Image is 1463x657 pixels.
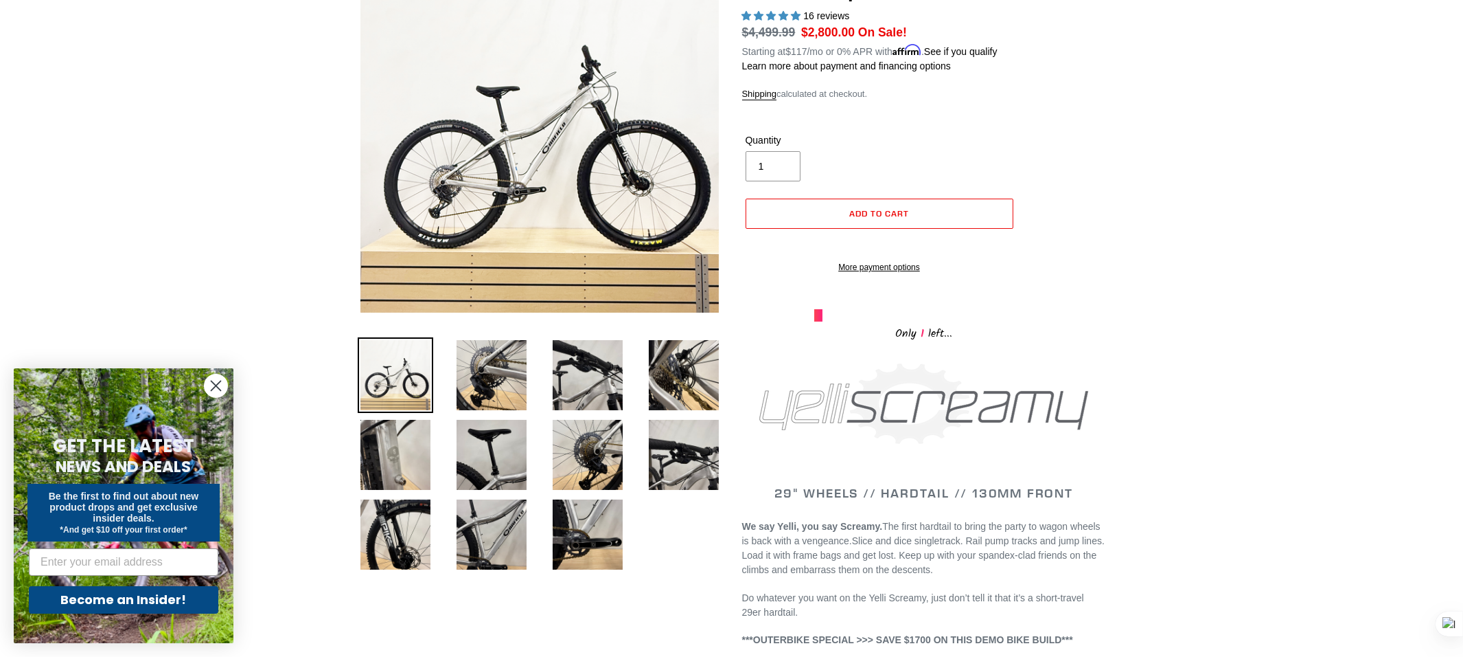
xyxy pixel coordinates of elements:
[849,208,909,219] span: Add to cart
[358,337,433,413] img: Load image into Gallery viewer, DEMO BIKE: YELLI SCREAMY - Raw - SM (Complete Bike) #41 LIKE NEW
[454,337,529,413] img: Load image into Gallery viewer, DEMO BIKE: YELLI SCREAMY - Raw - SM (Complete Bike) #41 LIKE NEW
[29,548,218,576] input: Enter your email address
[550,417,625,493] img: Load image into Gallery viewer, DEMO BIKE: YELLI SCREAMY - Raw - SM (Complete Bike) #41 LIKE NEW
[742,25,796,39] s: $4,499.99
[742,41,998,59] p: Starting at /mo or 0% APR with .
[858,23,907,41] span: On Sale!
[358,497,433,572] img: Load image into Gallery viewer, DEMO BIKE: YELLI SCREAMY - Raw - SM (Complete Bike) #41 LIKE NEW
[742,520,1106,577] p: Slice and dice singletrack. Rail pump tracks and jump lines. Load it with frame bags and get lost...
[924,46,998,57] a: See if you qualify - Learn more about Affirm Financing (opens in modal)
[742,60,951,71] a: Learn more about payment and financing options
[814,322,1034,343] div: Only left...
[803,10,849,21] span: 16 reviews
[746,133,876,148] label: Quantity
[550,337,625,413] img: Load image into Gallery viewer, DEMO BIKE: YELLI SCREAMY - Raw - SM (Complete Bike) #41 LIKE NEW
[49,491,199,524] span: Be the first to find out about new product drops and get exclusive insider deals.
[742,89,777,100] a: Shipping
[742,521,1101,546] span: The first hardtail to bring the party to wagon wheels is back with a vengeance.
[742,521,883,532] b: We say Yelli, you say Screamy.
[60,525,187,535] span: *And get $10 off your first order*
[53,434,194,458] span: GET THE LATEST
[746,199,1013,229] button: Add to cart
[454,497,529,572] img: Load image into Gallery viewer, DEMO BIKE: YELLI SCREAMY - Raw - SM (Complete Bike) #41 LIKE NEW
[785,46,807,57] span: $117
[917,325,928,342] span: 1
[358,417,433,493] img: Load image into Gallery viewer, DEMO BIKE: YELLI SCREAMY - Raw - SM (Complete Bike) #41 LIKE NEW
[742,87,1106,101] div: calculated at checkout.
[550,497,625,572] img: Load image into Gallery viewer, DEMO BIKE: YELLI SCREAMY - Raw - SM (Complete Bike) #41 LIKE NEW
[646,337,722,413] img: Load image into Gallery viewer, DEMO BIKE: YELLI SCREAMY - Raw - SM (Complete Bike) #41 LIKE NEW
[774,485,1073,501] span: 29" WHEELS // HARDTAIL // 130MM FRONT
[56,456,192,478] span: NEWS AND DEALS
[454,417,529,493] img: Load image into Gallery viewer, DEMO BIKE: YELLI SCREAMY - Raw - SM (Complete Bike) #41 LIKE NEW
[204,374,228,398] button: Close dialog
[742,10,804,21] span: 5.00 stars
[892,44,921,56] span: Affirm
[746,261,1013,274] a: More payment options
[742,634,1073,645] span: ***OUTERBIKE SPECIAL >>> SAVE $1700 ON THIS DEMO BIKE BUILD***
[801,25,855,39] span: $2,800.00
[742,592,1084,618] span: Do whatever you want on the Yelli Screamy, just don’t tell it that it’s a short-travel 29er hardt...
[646,417,722,493] img: Load image into Gallery viewer, DEMO BIKE: YELLI SCREAMY - Raw - SM (Complete Bike) #41 LIKE NEW
[29,586,218,614] button: Become an Insider!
